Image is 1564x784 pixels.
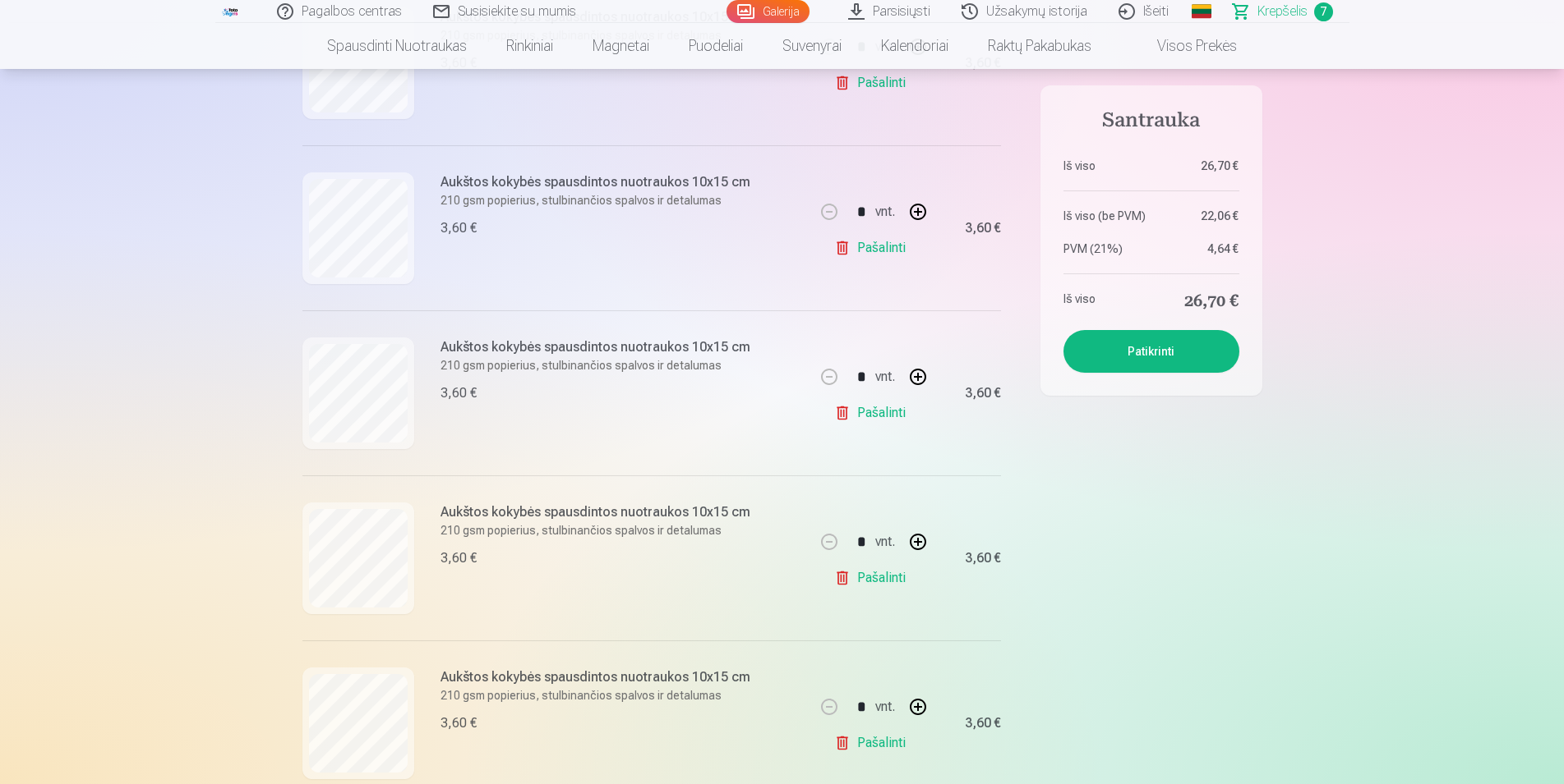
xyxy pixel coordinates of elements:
a: Pašalinti [834,66,912,99]
p: 210 gsm popierius, stulbinančios spalvos ir detalumas [441,522,750,539]
dd: 4,64 € [1192,241,1239,257]
a: Raktų pakabukas [968,23,1111,69]
h6: Aukštos kokybės spausdintos nuotraukos 10x15 cm [441,172,750,192]
h6: Aukštos kokybės spausdintos nuotraukos 10x15 cm [441,667,750,687]
button: Patikrinti [1063,330,1239,373]
a: Pašalinti [834,727,912,759]
a: Visos prekės [1111,23,1257,69]
p: 210 gsm popierius, stulbinančios spalvos ir detalumas [441,687,750,704]
a: Pašalinti [834,562,912,594]
div: 3,60 € [965,223,1001,233]
dt: Iš viso [1063,158,1175,174]
a: Puodeliai [669,23,763,69]
a: Rinkiniai [487,23,573,69]
img: /fa5 [222,7,240,16]
a: Spausdinti nuotraukas [307,23,487,69]
dt: PVM (21%) [1063,241,1175,257]
div: vnt. [875,192,895,232]
span: 7 [1314,2,1333,21]
div: 3,60 € [441,713,477,733]
dd: 26,70 € [1192,158,1239,174]
dt: Iš viso [1063,291,1175,314]
p: 210 gsm popierius, stulbinančios spalvos ir detalumas [441,357,750,374]
h4: Santrauka [1063,108,1239,158]
a: Kalendoriai [861,23,968,69]
a: Suvenyrai [763,23,861,69]
dt: Iš viso (be PVM) [1063,208,1175,224]
a: Pašalinti [834,397,912,429]
dd: 22,06 € [1192,208,1239,224]
span: Krepšelis [1257,2,1308,21]
p: 210 gsm popierius, stulbinančios spalvos ir detalumas [441,192,750,209]
div: vnt. [875,522,895,562]
div: 3,60 € [965,388,1001,398]
div: 3,60 € [441,383,477,403]
div: 3,60 € [965,553,1001,563]
h6: Aukštos kokybės spausdintos nuotraukos 10x15 cm [441,502,750,522]
div: 3,60 € [441,218,477,238]
div: 3,60 € [441,548,477,568]
div: vnt. [875,357,895,397]
a: Pašalinti [834,232,912,264]
div: vnt. [875,687,895,727]
div: 3,60 € [965,718,1001,728]
dd: 26,70 € [1192,291,1239,314]
h6: Aukštos kokybės spausdintos nuotraukos 10x15 cm [441,337,750,357]
a: Magnetai [573,23,669,69]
